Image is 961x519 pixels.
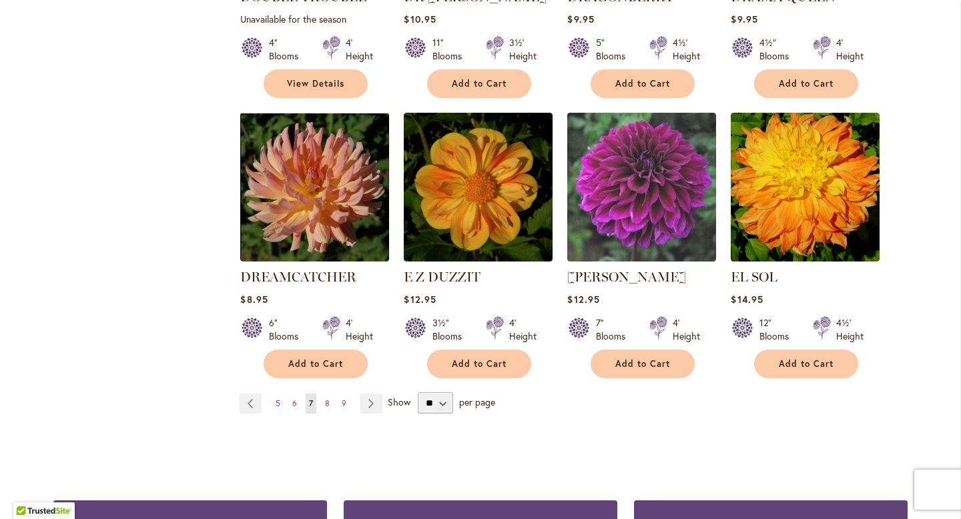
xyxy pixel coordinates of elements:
span: $14.95 [731,293,763,306]
a: 5 [272,394,284,414]
a: [PERSON_NAME] [567,269,686,285]
a: Einstein [567,251,716,264]
button: Add to Cart [264,350,368,378]
div: 5" Blooms [596,36,633,63]
span: 6 [292,398,297,408]
span: 5 [276,398,280,408]
div: 11" Blooms [432,36,470,63]
div: 6" Blooms [269,316,306,343]
a: EL SOL [731,269,777,285]
span: Add to Cart [779,358,834,370]
span: $12.95 [567,293,599,306]
button: Add to Cart [754,350,858,378]
img: EL SOL [731,113,880,262]
a: Dreamcatcher [240,251,389,264]
a: 9 [338,394,350,414]
span: View Details [287,78,344,89]
div: 4" Blooms [269,36,306,63]
p: Unavailable for the season [240,13,389,25]
div: 4' Height [509,316,537,343]
div: 4' Height [346,316,373,343]
iframe: Launch Accessibility Center [10,472,47,509]
img: E Z DUZZIT [404,113,553,262]
span: $10.95 [404,13,436,25]
button: Add to Cart [427,350,531,378]
span: $9.95 [567,13,594,25]
div: 4½' Height [836,316,864,343]
a: E Z DUZZIT [404,269,480,285]
span: 9 [342,398,346,408]
span: $8.95 [240,293,268,306]
a: View Details [264,69,368,98]
span: Add to Cart [288,358,343,370]
div: 4' Height [836,36,864,63]
span: Add to Cart [615,78,670,89]
span: Add to Cart [452,358,507,370]
div: 4' Height [346,36,373,63]
a: 8 [322,394,333,414]
span: $9.95 [731,13,757,25]
span: Add to Cart [779,78,834,89]
div: 3½" Blooms [432,316,470,343]
div: 3½' Height [509,36,537,63]
button: Add to Cart [754,69,858,98]
img: Dreamcatcher [240,113,389,262]
div: 7" Blooms [596,316,633,343]
div: 4½' Height [673,36,700,63]
span: Add to Cart [452,78,507,89]
span: 8 [325,398,330,408]
button: Add to Cart [591,350,695,378]
img: Einstein [567,113,716,262]
div: 4' Height [673,316,700,343]
button: Add to Cart [427,69,531,98]
button: Add to Cart [591,69,695,98]
a: E Z DUZZIT [404,251,553,264]
span: 7 [309,398,313,408]
a: DREAMCATCHER [240,269,356,285]
a: 6 [289,394,300,414]
span: $12.95 [404,293,436,306]
div: 12" Blooms [759,316,797,343]
span: per page [459,396,495,408]
a: EL SOL [731,251,880,264]
span: Show [388,396,410,408]
span: Add to Cart [615,358,670,370]
div: 4½" Blooms [759,36,797,63]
